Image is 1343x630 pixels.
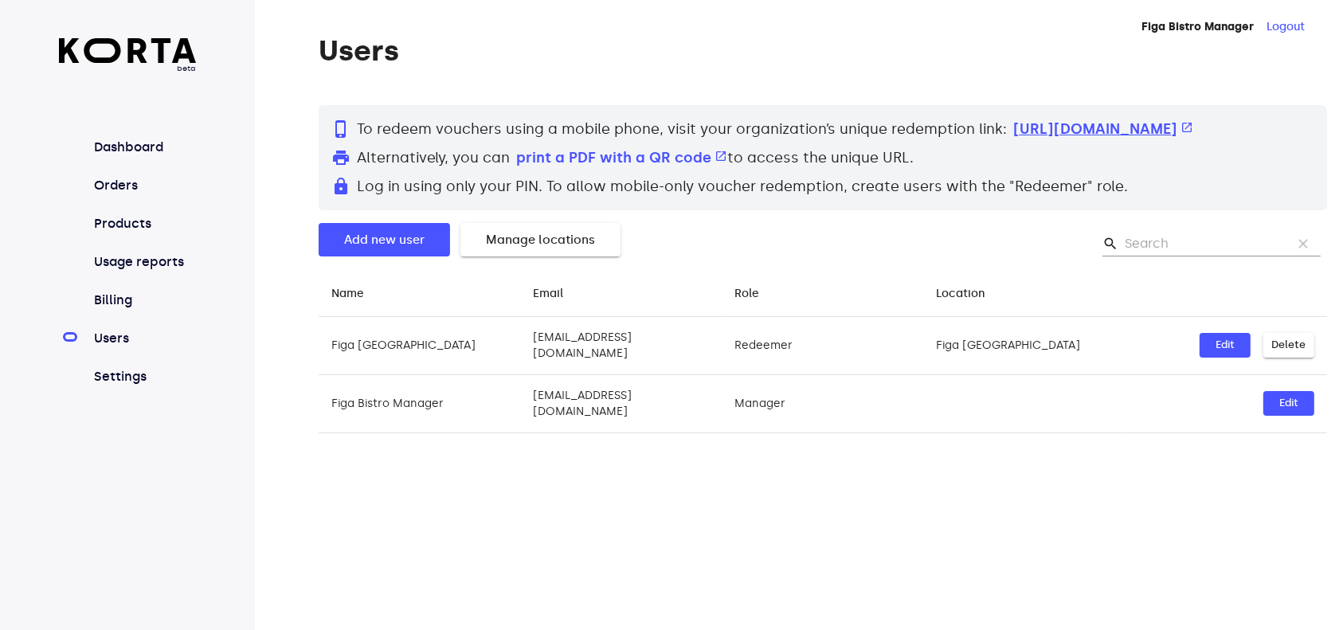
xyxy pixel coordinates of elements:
span: Delete [1271,336,1306,354]
a: Dashboard [91,138,197,157]
span: Manage locations [486,229,595,250]
div: Location [937,284,985,303]
span: Edit [1208,336,1243,354]
p: Alternatively, you can to access the unique URL. [331,147,1314,169]
span: phone_iphone [331,119,350,139]
span: lock [331,177,350,196]
span: Name [331,284,385,303]
span: Add new user [344,229,425,250]
span: Edit [1271,394,1306,413]
td: Figa Bistro Manager [319,374,520,432]
a: Orders [91,176,197,195]
div: Email [533,284,563,303]
span: To redeem vouchers using a mobile phone, visit your organization’s unique redemption link: [357,120,1007,138]
td: Figa [GEOGRAPHIC_DATA] [924,316,1126,374]
td: [EMAIL_ADDRESS][DOMAIN_NAME] [520,316,722,374]
button: Edit [1263,391,1314,416]
span: print [331,148,350,167]
span: Search [1102,236,1118,252]
a: Users [91,329,197,348]
div: Name [331,284,364,303]
span: Email [533,284,584,303]
button: Add new user [319,223,450,256]
h1: Users [319,35,1327,67]
a: Add new user [319,231,460,245]
a: Billing [91,291,197,310]
button: print a PDF with a QR code [516,147,727,169]
button: Manage locations [460,223,621,256]
td: [EMAIL_ADDRESS][DOMAIN_NAME] [520,374,722,432]
input: Search [1125,231,1279,256]
strong: Figa Bistro Manager [1141,20,1254,33]
span: Role [734,284,780,303]
a: Products [91,214,197,233]
a: Manage locations [460,231,631,245]
a: [URL][DOMAIN_NAME] [1013,120,1193,138]
p: Log in using only your PIN. To allow mobile-only voucher redemption, create users with the "Redee... [331,175,1314,198]
div: Role [734,284,759,303]
span: open_in_new [715,150,727,162]
button: Edit [1200,333,1251,358]
td: Manager [722,374,923,432]
span: open_in_new [1181,121,1193,134]
a: Settings [91,367,197,386]
button: Logout [1267,19,1305,35]
a: beta [59,38,197,74]
span: Location [937,284,1006,303]
img: Korta [59,38,197,63]
td: Figa [GEOGRAPHIC_DATA] [319,316,520,374]
button: Delete [1263,333,1314,358]
a: Usage reports [91,252,197,272]
span: beta [59,63,197,74]
td: Redeemer [722,316,923,374]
